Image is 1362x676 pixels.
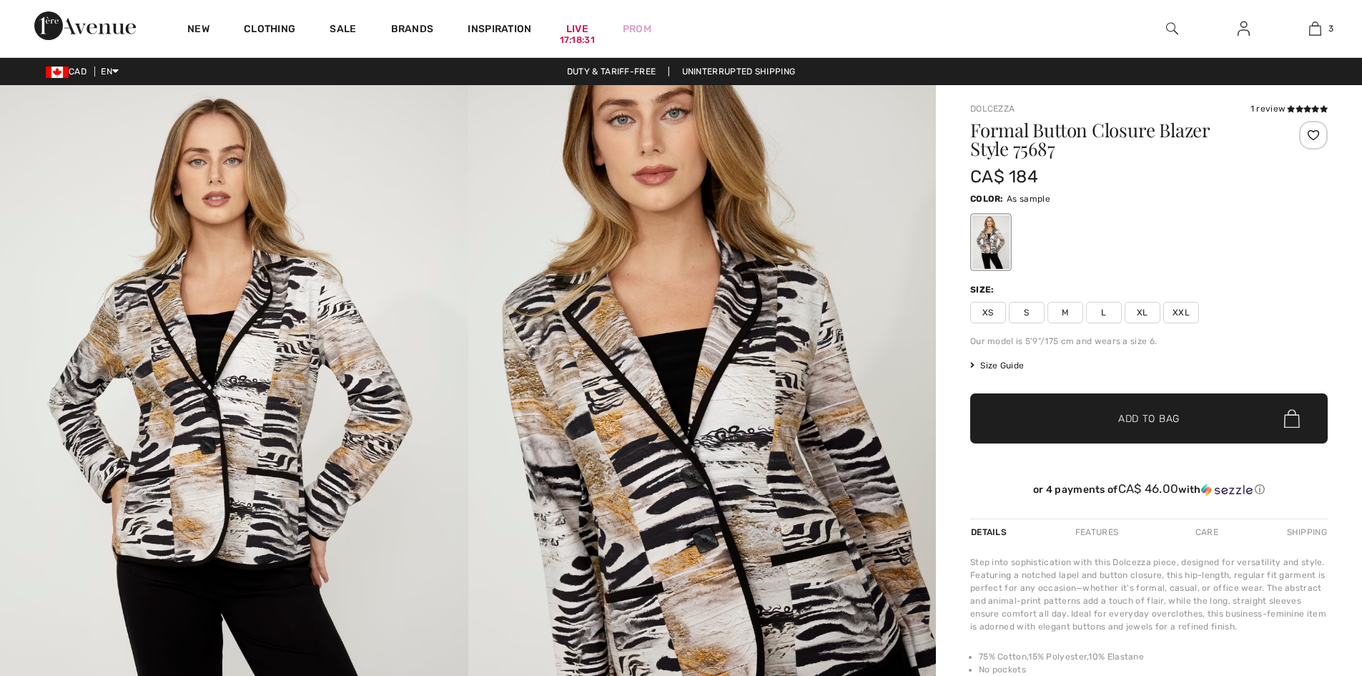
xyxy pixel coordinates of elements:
div: or 4 payments ofCA$ 46.00withSezzle Click to learn more about Sezzle [970,482,1328,501]
span: As sample [1007,194,1050,204]
span: L [1086,302,1122,323]
h1: Formal Button Closure Blazer Style 75687 [970,121,1268,158]
div: or 4 payments of with [970,482,1328,496]
iframe: Opens a widget where you can find more information [1270,569,1348,604]
span: M [1047,302,1083,323]
div: Shipping [1283,519,1328,545]
a: Sign In [1226,20,1261,38]
a: Live17:18:31 [566,21,588,36]
img: Canadian Dollar [46,67,69,78]
img: 1ère Avenue [34,11,136,40]
div: As sample [972,215,1010,269]
span: EN [101,67,119,77]
img: search the website [1166,20,1178,37]
span: Color: [970,194,1004,204]
a: Brands [391,23,434,38]
div: Details [970,519,1010,545]
span: CAD [46,67,92,77]
li: 75% Cotton,15% Polyester,10% Elastane [979,650,1328,663]
a: New [187,23,209,38]
span: CA$ 46.00 [1118,481,1179,496]
div: Size: [970,283,997,296]
div: Care [1183,519,1230,545]
span: XL [1125,302,1160,323]
div: Our model is 5'9"/175 cm and wears a size 6. [970,335,1328,348]
div: Features [1063,519,1130,545]
span: XXL [1163,302,1199,323]
span: 3 [1328,22,1333,35]
a: Sale [330,23,356,38]
span: Inspiration [468,23,531,38]
li: No pockets [979,663,1328,676]
img: Sezzle [1201,484,1253,496]
span: CA$ 184 [970,167,1038,187]
span: S [1009,302,1045,323]
div: 1 review [1250,102,1328,115]
img: My Bag [1309,20,1321,37]
img: Bag.svg [1284,409,1300,428]
a: Clothing [244,23,295,38]
span: Size Guide [970,359,1024,372]
button: Add to Bag [970,393,1328,444]
div: 17:18:31 [560,34,595,47]
img: My Info [1238,20,1250,37]
a: 3 [1280,20,1350,37]
a: Prom [623,21,651,36]
span: XS [970,302,1006,323]
a: Dolcezza [970,104,1015,114]
span: Add to Bag [1118,411,1180,426]
div: Step into sophistication with this Dolcezza piece, designed for versatility and style. Featuring ... [970,556,1328,633]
